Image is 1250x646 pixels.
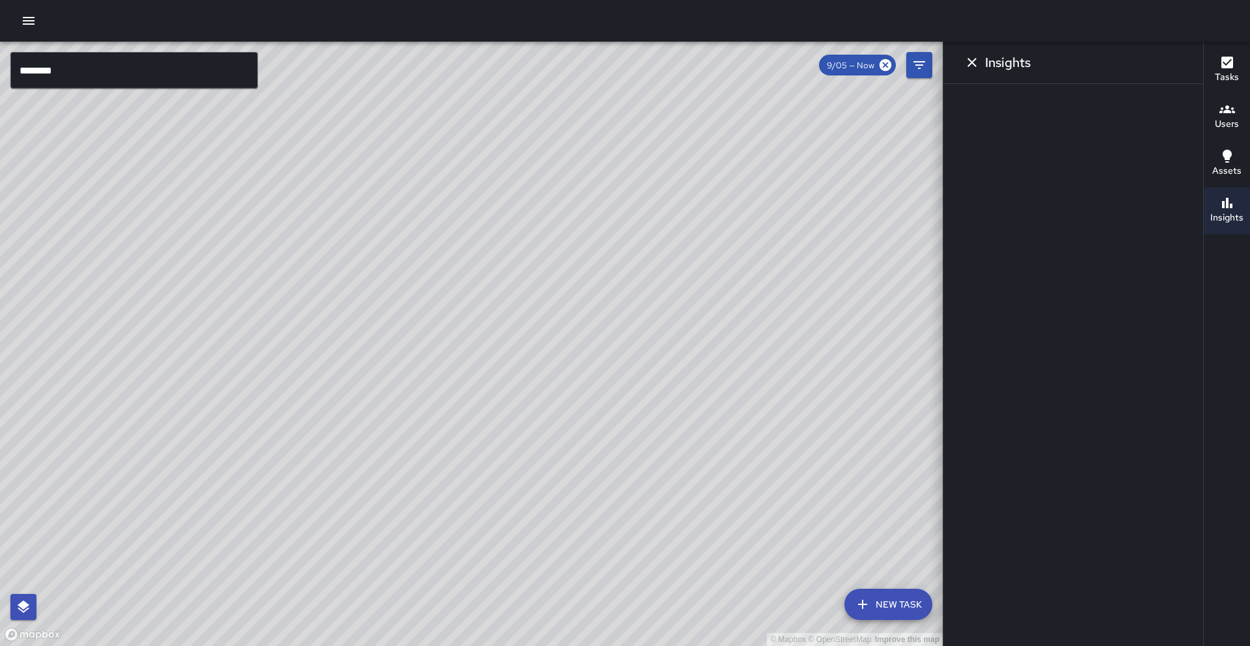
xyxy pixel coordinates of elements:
button: Users [1204,94,1250,141]
button: Insights [1204,187,1250,234]
h6: Tasks [1215,70,1239,85]
h6: Insights [985,52,1031,73]
h6: Users [1215,117,1239,131]
div: 9/05 — Now [819,55,896,75]
button: Filters [906,52,932,78]
span: 9/05 — Now [819,60,882,71]
button: Tasks [1204,47,1250,94]
button: New Task [844,589,932,620]
button: Assets [1204,141,1250,187]
button: Dismiss [959,49,985,75]
h6: Assets [1212,164,1242,178]
h6: Insights [1210,211,1243,225]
